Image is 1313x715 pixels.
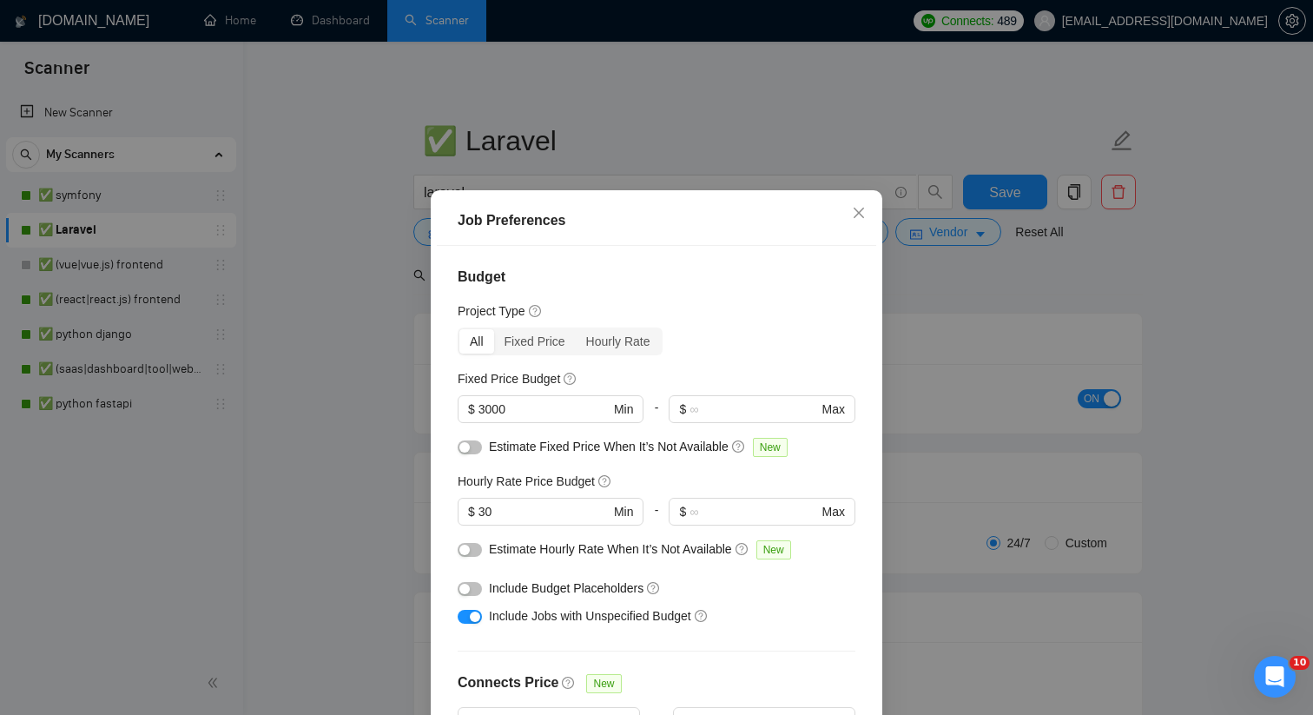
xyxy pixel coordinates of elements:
h4: Connects Price [458,672,558,693]
h5: Hourly Rate Price Budget [458,472,595,491]
span: question-circle [736,542,749,556]
span: $ [679,502,686,521]
div: Fixed Price [494,329,576,354]
span: $ [468,400,475,419]
span: question-circle [598,474,612,488]
span: Include Budget Placeholders [489,581,643,595]
h4: Budget [458,267,855,288]
span: question-circle [695,609,709,623]
span: New [756,540,791,559]
span: Max [822,502,845,521]
div: Job Preferences [458,210,855,231]
span: $ [679,400,686,419]
button: Close [835,190,882,237]
div: Hourly Rate [576,329,661,354]
input: ∞ [689,400,818,419]
div: - [643,498,669,540]
span: 10 [1290,656,1310,670]
span: Min [614,400,634,419]
span: Max [822,400,845,419]
div: All [459,329,494,354]
h5: Fixed Price Budget [458,369,560,388]
span: close [852,206,866,220]
span: Estimate Fixed Price When It’s Not Available [489,440,729,453]
input: ∞ [689,502,818,521]
span: New [753,438,788,457]
span: New [586,674,621,693]
iframe: Intercom live chat [1254,656,1296,698]
span: question-circle [562,676,576,690]
span: question-circle [529,304,543,318]
input: 0 [478,502,610,521]
span: $ [468,502,475,521]
span: Min [614,502,634,521]
span: question-circle [564,372,577,386]
div: - [643,395,669,437]
span: question-circle [647,581,661,595]
span: question-circle [732,440,746,453]
span: Include Jobs with Unspecified Budget [489,609,691,623]
span: Estimate Hourly Rate When It’s Not Available [489,542,732,556]
h5: Project Type [458,301,525,321]
input: 0 [478,400,610,419]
